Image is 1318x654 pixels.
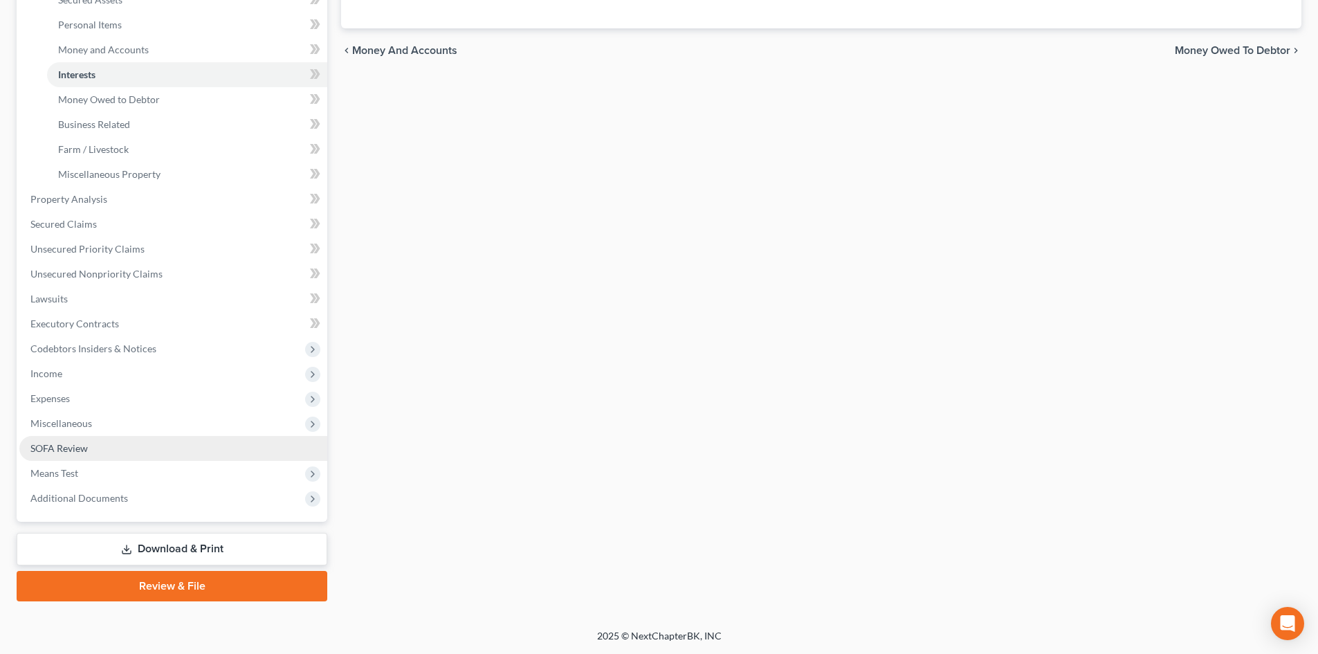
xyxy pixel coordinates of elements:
span: Money and Accounts [58,44,149,55]
a: Money and Accounts [47,37,327,62]
a: Unsecured Nonpriority Claims [19,262,327,287]
span: Miscellaneous Property [58,168,161,180]
span: Business Related [58,118,130,130]
a: Personal Items [47,12,327,37]
a: Download & Print [17,533,327,565]
a: Farm / Livestock [47,137,327,162]
span: Money Owed to Debtor [58,93,160,105]
span: Miscellaneous [30,417,92,429]
span: Unsecured Nonpriority Claims [30,268,163,280]
button: Money Owed to Debtor chevron_right [1175,45,1301,56]
span: Secured Claims [30,218,97,230]
a: SOFA Review [19,436,327,461]
a: Executory Contracts [19,311,327,336]
i: chevron_right [1290,45,1301,56]
i: chevron_left [341,45,352,56]
a: Review & File [17,571,327,601]
span: Money Owed to Debtor [1175,45,1290,56]
span: Lawsuits [30,293,68,305]
span: Expenses [30,392,70,404]
div: 2025 © NextChapterBK, INC [265,629,1054,654]
span: Income [30,367,62,379]
a: Business Related [47,112,327,137]
a: Miscellaneous Property [47,162,327,187]
span: Property Analysis [30,193,107,205]
a: Property Analysis [19,187,327,212]
div: Open Intercom Messenger [1271,607,1304,640]
span: Money and Accounts [352,45,457,56]
span: Additional Documents [30,492,128,504]
a: Unsecured Priority Claims [19,237,327,262]
a: Secured Claims [19,212,327,237]
span: Executory Contracts [30,318,119,329]
a: Money Owed to Debtor [47,87,327,112]
span: Codebtors Insiders & Notices [30,343,156,354]
span: Personal Items [58,19,122,30]
a: Interests [47,62,327,87]
span: SOFA Review [30,442,88,454]
span: Interests [58,69,95,80]
button: chevron_left Money and Accounts [341,45,457,56]
a: Lawsuits [19,287,327,311]
span: Unsecured Priority Claims [30,243,145,255]
span: Means Test [30,467,78,479]
span: Farm / Livestock [58,143,129,155]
